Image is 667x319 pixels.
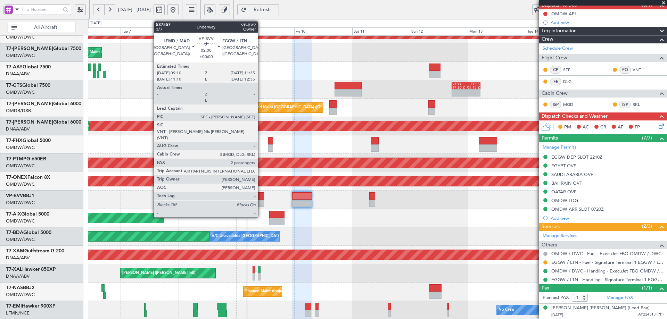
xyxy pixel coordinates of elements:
div: Sun 12 [410,27,468,36]
a: OMDW/DWC [6,34,35,40]
a: VP-BVVBBJ1 [6,193,34,198]
span: Leg Information [542,27,577,35]
div: 05:15 Z [466,86,480,89]
label: Planned PAX [543,294,569,301]
span: (1/1) [642,284,652,292]
a: OMDW / DWC - Handling - ExecuJet FBO OMDW / DWC [551,268,664,274]
a: OMDW/DWC [6,181,35,187]
a: T7-[PERSON_NAME]Global 7500 [6,46,81,51]
span: T7-[PERSON_NAME] [6,46,53,51]
div: Tue 14 [526,27,584,36]
input: Trip Number [22,4,61,15]
a: OMDW/DWC [6,236,35,243]
span: Others [542,241,557,249]
div: OMDW ARR SLOT 0720Z [551,206,604,212]
div: [DATE] [90,20,101,26]
div: EGYPT OVF [551,163,576,169]
div: Sat 11 [352,27,410,36]
a: Manage Services [543,233,577,240]
a: DNAA/ABV [6,255,30,261]
div: [PERSON_NAME] [PERSON_NAME] (Lead Pax) [551,305,650,312]
span: T7-XAL [6,267,22,272]
div: Add new [551,19,664,25]
span: VP-BVV [6,193,23,198]
span: AF [618,124,623,131]
div: Thu 9 [236,27,294,36]
a: T7-NASBBJ2 [6,285,34,290]
a: LFMN/NCE [6,310,30,316]
span: Flight Crew [542,54,567,62]
div: Tue 7 [121,27,179,36]
div: - [466,93,480,96]
a: DLG [563,78,579,85]
div: OMDW API [551,11,576,17]
a: OMDW / DWC - Fuel - ExecuJet FBO OMDW / DWC [551,251,661,257]
a: T7-GTSGlobal 7500 [6,83,50,88]
div: Add new [551,215,664,221]
span: All Aircraft [18,25,73,30]
span: (7/7) [642,134,652,142]
span: T7-[PERSON_NAME] [6,101,53,106]
div: A/C Unavailable [GEOGRAPHIC_DATA] (Al Maktoum Intl) [212,231,313,242]
span: (2/3) [642,223,652,230]
div: Planned Maint [GEOGRAPHIC_DATA] ([GEOGRAPHIC_DATA] Intl) [248,102,364,113]
div: QATAR OVF [551,189,576,195]
a: T7-AIXGlobal 5000 [6,212,49,217]
span: T7-XAM [6,249,24,253]
a: Manage PAX [607,294,633,301]
div: FE [550,78,561,85]
div: Wed 8 [179,27,237,36]
span: FP [635,124,640,131]
div: - [452,93,466,96]
a: T7-EMIHawker 900XP [6,304,56,309]
div: EGSS [176,82,190,86]
span: T7-[PERSON_NAME] [6,120,53,125]
a: SFF [563,67,579,73]
div: 17:40 Z [164,93,178,96]
div: 17:20 Z [163,86,176,89]
a: OMDW/DWC [6,163,35,169]
a: T7-FHXGlobal 5000 [6,138,51,143]
a: OMDW/DWC [6,144,35,151]
a: T7-XALHawker 850XP [6,267,56,272]
span: Refresh [248,7,277,12]
div: Fri 10 [294,27,352,36]
div: VTBD [452,82,466,86]
div: No Crew [499,305,514,315]
span: T7-NAS [6,285,23,290]
a: T7-XAMGulfstream G-200 [6,249,64,253]
a: VNT [633,67,648,73]
a: T7-P1MPG-650ER [6,157,46,161]
a: T7-[PERSON_NAME]Global 6000 [6,120,81,125]
a: DNAA/ABV [6,71,30,77]
a: MGD [563,101,579,108]
a: DNAA/ABV [6,273,30,279]
span: T7-P1MP [6,157,26,161]
span: Permits [542,134,558,142]
div: 05:10 Z [176,86,190,89]
a: Schedule Crew [543,45,573,52]
a: EGGW / LTN - Fuel - Signature Terminal 1 EGGW / LTN [551,259,664,265]
a: OMDW/DWC [6,218,35,224]
span: T7-BDA [6,230,23,235]
a: T7-BDAGlobal 5000 [6,230,51,235]
span: T7-ONEX [6,175,27,180]
span: T7-FHX [6,138,23,143]
div: ISP [619,101,631,108]
a: EGGW / LTN - Handling - Signature Terminal 1 EGGW / LTN [551,277,664,283]
span: T7-EMI [6,304,22,309]
span: T7-AIX [6,212,21,217]
a: OMDW/DWC [6,200,35,206]
button: All Aircraft [8,22,75,33]
a: OMDW/DWC [6,89,35,95]
a: RKL [633,101,648,108]
button: Refresh [237,4,279,15]
div: ISP [550,101,561,108]
span: Crew [542,35,553,43]
span: CR [600,124,606,131]
span: Dispatch To-Dos [542,1,577,9]
span: Pax [542,284,549,292]
a: DNAA/ABV [6,126,30,132]
span: T7-GTS [6,83,22,88]
a: OMDW/DWC [6,52,35,59]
